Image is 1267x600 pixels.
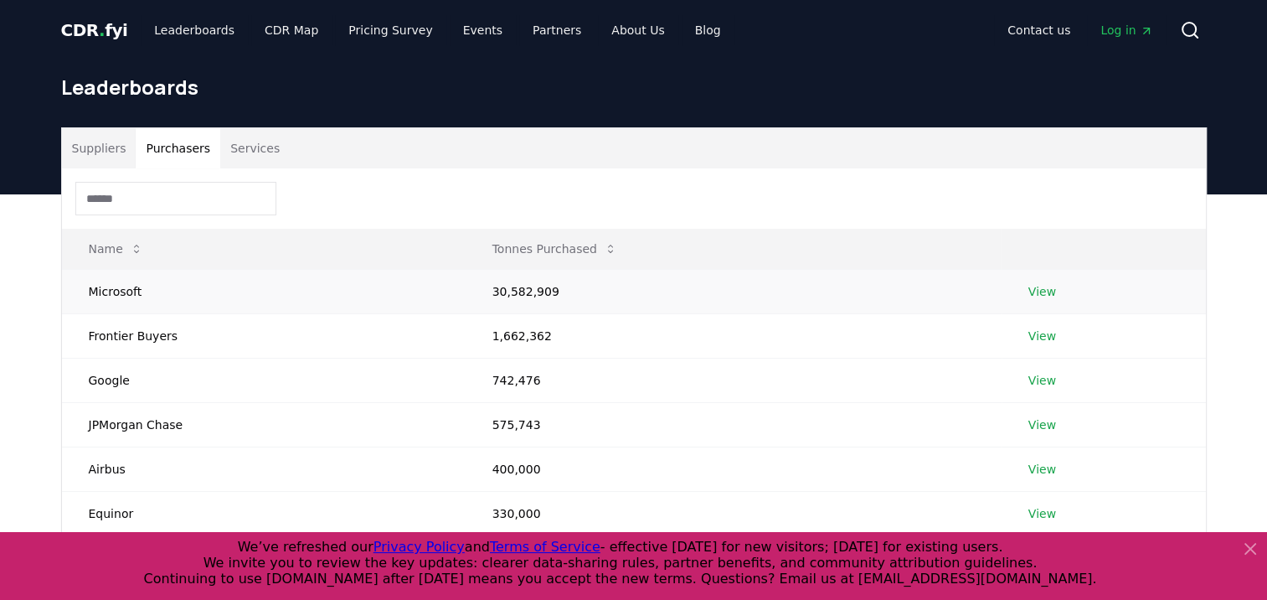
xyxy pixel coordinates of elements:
[598,15,677,45] a: About Us
[466,358,1002,402] td: 742,476
[61,20,128,40] span: CDR fyi
[61,74,1207,101] h1: Leaderboards
[994,15,1084,45] a: Contact us
[75,232,157,266] button: Name
[136,128,220,168] button: Purchasers
[62,402,466,447] td: JPMorgan Chase
[62,358,466,402] td: Google
[1028,283,1056,300] a: View
[519,15,595,45] a: Partners
[450,15,516,45] a: Events
[1100,22,1152,39] span: Log in
[466,491,1002,535] td: 330,000
[62,269,466,313] td: Microsoft
[466,447,1002,491] td: 400,000
[1028,505,1056,522] a: View
[1028,416,1056,433] a: View
[1087,15,1166,45] a: Log in
[62,491,466,535] td: Equinor
[466,313,1002,358] td: 1,662,362
[61,18,128,42] a: CDR.fyi
[62,313,466,358] td: Frontier Buyers
[251,15,332,45] a: CDR Map
[1028,328,1056,344] a: View
[466,269,1002,313] td: 30,582,909
[479,232,631,266] button: Tonnes Purchased
[1028,372,1056,389] a: View
[1028,461,1056,478] a: View
[682,15,734,45] a: Blog
[141,15,248,45] a: Leaderboards
[99,20,105,40] span: .
[994,15,1166,45] nav: Main
[220,128,290,168] button: Services
[62,128,136,168] button: Suppliers
[335,15,446,45] a: Pricing Survey
[62,447,466,491] td: Airbus
[466,402,1002,447] td: 575,743
[141,15,734,45] nav: Main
